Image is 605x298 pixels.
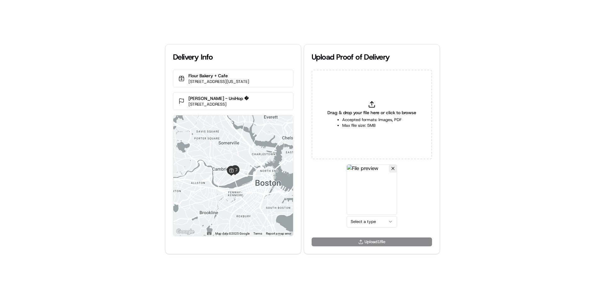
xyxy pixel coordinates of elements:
[188,73,249,79] p: Flour Bakery + Cafe
[342,123,402,128] li: Max file size: 5MB
[188,102,249,107] p: [STREET_ADDRESS]
[342,117,402,123] li: Accepted formats: Images, PDF
[188,95,249,102] p: [PERSON_NAME] - UniHop �
[175,228,196,236] a: Open this area in Google Maps (opens a new window)
[175,228,196,236] img: Google
[173,52,293,62] div: Delivery Info
[312,52,432,62] div: Upload Proof of Delivery
[347,164,397,215] img: File preview
[266,232,291,235] a: Report a map error
[188,79,249,85] p: [STREET_ADDRESS][US_STATE]
[327,109,416,116] span: Drag & drop your file here or click to browse
[207,232,211,235] button: Keyboard shortcuts
[253,232,262,235] a: Terms (opens in new tab)
[215,232,250,235] span: Map data ©2025 Google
